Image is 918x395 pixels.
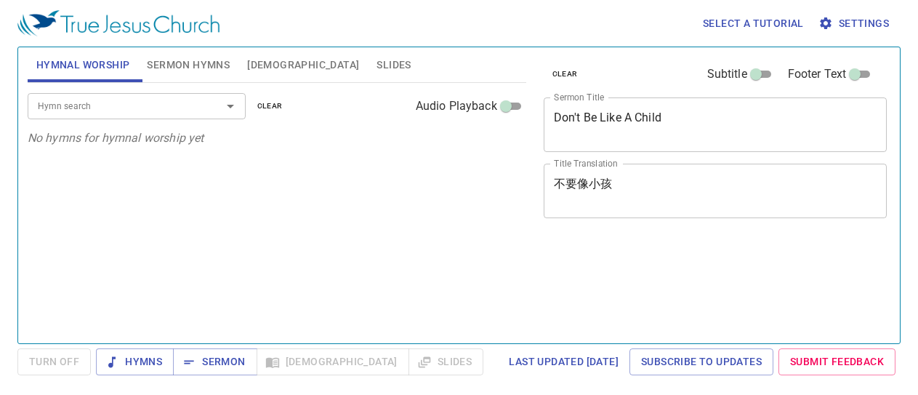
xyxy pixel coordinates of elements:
a: Subscribe to Updates [629,348,773,375]
iframe: from-child [538,234,820,352]
span: Audio Playback [416,97,497,115]
button: Select a tutorial [697,10,810,37]
span: Select a tutorial [703,15,804,33]
button: clear [249,97,291,115]
span: Slides [377,56,411,74]
a: Submit Feedback [778,348,895,375]
span: Subscribe to Updates [641,353,762,371]
a: Last updated [DATE] [503,348,624,375]
span: Subtitle [707,65,747,83]
button: clear [544,65,587,83]
span: Hymnal Worship [36,56,130,74]
span: Footer Text [788,65,847,83]
span: Last updated [DATE] [509,353,619,371]
span: [DEMOGRAPHIC_DATA] [247,56,359,74]
span: clear [552,68,578,81]
button: Sermon [173,348,257,375]
span: Sermon [185,353,245,371]
i: No hymns for hymnal worship yet [28,131,204,145]
button: Open [220,96,241,116]
span: clear [257,100,283,113]
span: Sermon Hymns [147,56,230,74]
button: Hymns [96,348,174,375]
span: Settings [821,15,889,33]
span: Submit Feedback [790,353,884,371]
textarea: Don't Be Like A Child [554,111,877,138]
span: Hymns [108,353,162,371]
button: Settings [816,10,895,37]
img: True Jesus Church [17,10,220,36]
textarea: 不要像小孩 [554,177,877,204]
